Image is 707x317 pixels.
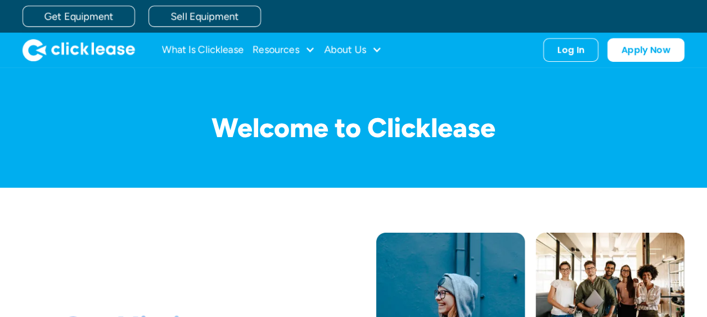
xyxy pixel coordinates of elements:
[607,38,685,62] a: Apply Now
[148,6,261,27] a: Sell Equipment
[22,6,135,27] a: Get Equipment
[22,39,135,61] img: Clicklease logo
[22,39,135,61] a: home
[324,39,382,61] div: About Us
[162,39,244,61] a: What Is Clicklease
[557,44,584,56] div: Log In
[22,113,685,143] h1: Welcome to Clicklease
[253,39,315,61] div: Resources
